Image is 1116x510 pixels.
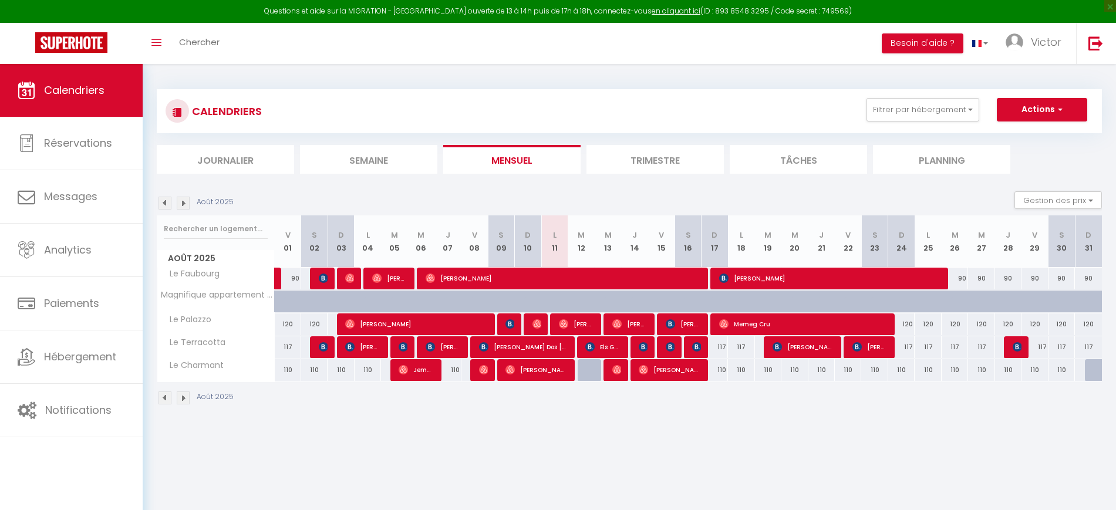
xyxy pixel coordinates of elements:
[675,215,701,268] th: 16
[702,336,728,358] div: 117
[300,145,437,174] li: Semaine
[164,218,268,239] input: Rechercher un logement...
[888,215,915,268] th: 24
[652,6,700,16] a: en cliquant ici
[417,229,424,241] abbr: M
[525,229,531,241] abbr: D
[275,268,301,289] div: 90
[345,336,380,358] span: [PERSON_NAME]
[835,215,861,268] th: 22
[882,33,963,53] button: Besoin d'aide ?
[995,268,1021,289] div: 90
[345,313,486,335] span: [PERSON_NAME]
[639,359,700,381] span: [PERSON_NAME]
[915,359,941,381] div: 110
[997,23,1076,64] a: ... Victor
[1085,229,1091,241] abbr: D
[968,268,994,289] div: 90
[338,229,344,241] abbr: D
[915,215,941,268] th: 25
[197,197,234,208] p: Août 2025
[1048,336,1075,358] div: 117
[1032,229,1037,241] abbr: V
[968,215,994,268] th: 27
[532,313,541,335] span: [PERSON_NAME]
[808,215,835,268] th: 21
[45,403,112,417] span: Notifications
[968,359,994,381] div: 110
[301,215,328,268] th: 02
[1075,268,1102,289] div: 90
[692,336,701,358] span: [PERSON_NAME]
[755,359,781,381] div: 110
[712,229,717,241] abbr: D
[639,336,648,358] span: [PERSON_NAME]
[446,229,450,241] abbr: J
[915,313,941,335] div: 120
[443,145,581,174] li: Mensuel
[1021,336,1048,358] div: 117
[1048,313,1075,335] div: 120
[157,250,274,267] span: Août 2025
[1048,215,1075,268] th: 30
[399,336,407,358] span: [PERSON_NAME]
[1059,229,1064,241] abbr: S
[612,313,648,335] span: [PERSON_NAME]
[755,215,781,268] th: 19
[666,336,675,358] span: Ho Fai Tang
[434,359,461,381] div: 110
[479,359,488,381] span: [PERSON_NAME]
[861,215,888,268] th: 23
[434,215,461,268] th: 07
[328,215,354,268] th: 03
[686,229,691,241] abbr: S
[1088,36,1103,50] img: logout
[301,313,328,335] div: 120
[1048,268,1075,289] div: 90
[44,242,92,257] span: Analytics
[319,267,328,289] span: [PERSON_NAME] guide
[866,98,979,121] button: Filtrer par hébergement
[488,215,514,268] th: 09
[730,145,867,174] li: Tâches
[942,336,968,358] div: 117
[399,359,434,381] span: Jemma Wild
[995,359,1021,381] div: 110
[498,229,504,241] abbr: S
[888,359,915,381] div: 110
[275,215,301,268] th: 01
[515,215,541,268] th: 10
[1075,336,1102,358] div: 117
[44,349,116,364] span: Hébergement
[728,215,754,268] th: 18
[285,229,291,241] abbr: V
[1013,336,1021,358] span: [PERSON_NAME]
[366,229,370,241] abbr: L
[764,229,771,241] abbr: M
[781,215,808,268] th: 20
[1075,313,1102,335] div: 120
[578,229,585,241] abbr: M
[728,336,754,358] div: 117
[773,336,834,358] span: [PERSON_NAME]
[997,98,1087,121] button: Actions
[781,359,808,381] div: 110
[372,267,407,289] span: [PERSON_NAME]
[719,313,886,335] span: Memeg Cru
[952,229,959,241] abbr: M
[621,215,648,268] th: 14
[189,98,262,124] h3: CALENDRIERS
[915,336,941,358] div: 117
[559,313,594,335] span: [PERSON_NAME]
[942,268,968,289] div: 90
[632,229,637,241] abbr: J
[666,313,701,335] span: [PERSON_NAME]
[872,229,878,241] abbr: S
[659,229,664,241] abbr: V
[170,23,228,64] a: Chercher
[585,336,621,358] span: Els Gevers
[1021,313,1048,335] div: 120
[942,215,968,268] th: 26
[505,359,567,381] span: [PERSON_NAME]
[479,336,567,358] span: [PERSON_NAME] Dos [PERSON_NAME]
